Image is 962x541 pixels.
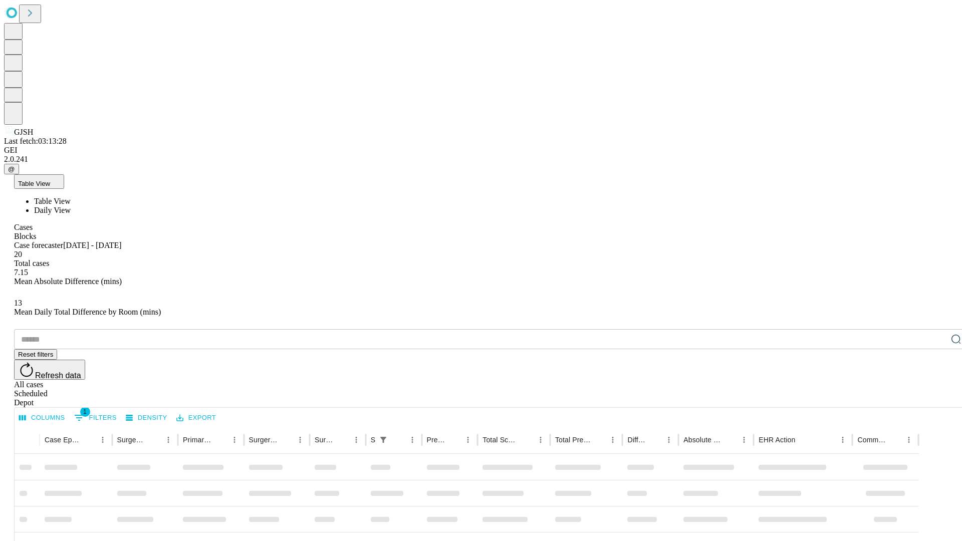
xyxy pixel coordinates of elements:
div: Surgery Name [249,436,278,444]
div: Case Epic Id [45,436,81,444]
div: Predicted In Room Duration [427,436,446,444]
button: Select columns [17,410,68,426]
button: Export [174,410,218,426]
button: Menu [534,433,548,447]
button: Reset filters [14,349,57,360]
div: Total Scheduled Duration [483,436,519,444]
button: Sort [796,433,810,447]
button: Menu [606,433,620,447]
span: Daily View [34,206,71,214]
button: Menu [461,433,475,447]
span: Mean Daily Total Difference by Room (mins) [14,308,161,316]
span: Table View [34,197,71,205]
span: Case forecaster [14,241,63,249]
div: EHR Action [759,436,795,444]
button: Sort [335,433,349,447]
span: 7.15 [14,268,28,277]
button: Sort [213,433,227,447]
button: Sort [82,433,96,447]
button: Sort [391,433,405,447]
span: Refresh data [35,371,81,380]
button: Menu [836,433,850,447]
button: Table View [14,174,64,189]
button: Sort [592,433,606,447]
span: [DATE] - [DATE] [63,241,121,249]
button: Sort [279,433,293,447]
div: GEI [4,146,958,155]
div: 1 active filter [376,433,390,447]
div: Primary Service [183,436,212,444]
button: Menu [96,433,110,447]
button: Menu [902,433,916,447]
span: 13 [14,299,22,307]
button: Sort [888,433,902,447]
button: Menu [161,433,175,447]
button: Menu [737,433,751,447]
button: @ [4,164,19,174]
div: Difference [627,436,647,444]
div: Comments [857,436,886,444]
button: Show filters [72,410,119,426]
span: @ [8,165,15,173]
button: Refresh data [14,360,85,380]
div: Surgery Date [315,436,334,444]
span: 1 [80,407,90,417]
div: Absolute Difference [683,436,722,444]
span: Reset filters [18,351,53,358]
button: Menu [227,433,242,447]
span: Mean Absolute Difference (mins) [14,277,122,286]
div: 2.0.241 [4,155,958,164]
button: Sort [447,433,461,447]
button: Menu [405,433,419,447]
button: Sort [648,433,662,447]
button: Sort [723,433,737,447]
span: Last fetch: 03:13:28 [4,137,67,145]
span: Total cases [14,259,49,267]
span: Table View [18,180,50,187]
button: Show filters [376,433,390,447]
div: Scheduled In Room Duration [371,436,375,444]
div: Total Predicted Duration [555,436,591,444]
button: Menu [349,433,363,447]
button: Sort [147,433,161,447]
span: GJSH [14,128,33,136]
button: Menu [293,433,307,447]
button: Density [123,410,170,426]
span: 20 [14,250,22,258]
button: Sort [520,433,534,447]
div: Surgeon Name [117,436,146,444]
button: Menu [662,433,676,447]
